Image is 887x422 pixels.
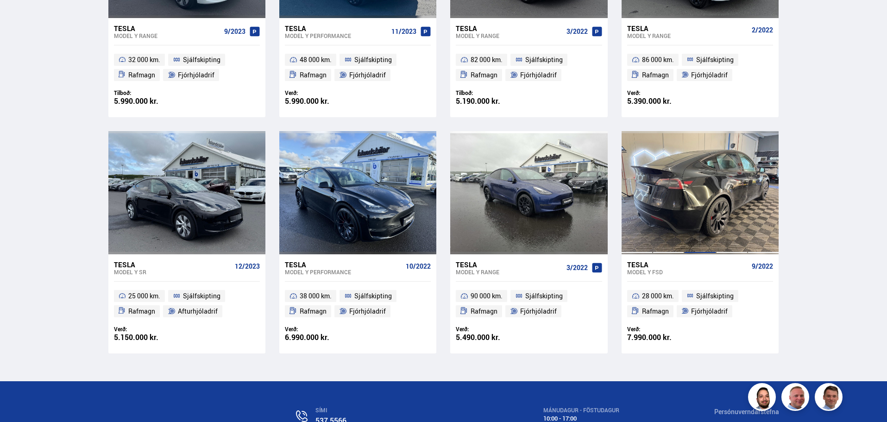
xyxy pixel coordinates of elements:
div: Tilboð: [456,89,529,96]
div: Tesla [285,24,388,32]
div: 5.990.000 kr. [285,97,358,105]
a: Tesla Model Y RANGE 2/2022 86 000 km. Sjálfskipting Rafmagn Fjórhjóladrif Verð: 5.390.000 kr. [622,18,779,117]
img: nhp88E3Fdnt1Opn2.png [749,384,777,412]
span: Fjórhjóladrif [178,69,214,81]
span: 10/2022 [406,263,431,270]
span: Fjórhjóladrif [349,306,386,317]
div: Verð: [456,326,529,333]
span: 48 000 km. [300,54,332,65]
div: Tesla [285,260,402,269]
img: FbJEzSuNWCJXmdc-.webp [816,384,844,412]
span: Rafmagn [642,306,669,317]
div: Verð: [285,89,358,96]
div: Tesla [456,260,562,269]
div: Model Y RANGE [627,32,748,39]
span: Sjálfskipting [696,290,734,302]
div: Model Y FSD [627,269,748,275]
span: 11/2023 [391,28,416,35]
a: Tesla Model Y RANGE 9/2023 32 000 km. Sjálfskipting Rafmagn Fjórhjóladrif Tilboð: 5.990.000 kr. [108,18,265,117]
span: Rafmagn [300,306,327,317]
span: 12/2023 [235,263,260,270]
div: 5.490.000 kr. [456,334,529,341]
div: Model Y RANGE [456,32,562,39]
img: n0V2lOsqF3l1V2iz.svg [296,410,308,422]
a: Tesla Model Y FSD 9/2022 28 000 km. Sjálfskipting Rafmagn Fjórhjóladrif Verð: 7.990.000 kr. [622,254,779,353]
span: Fjórhjóladrif [520,69,557,81]
span: Fjórhjóladrif [691,306,728,317]
span: Sjálfskipting [183,54,220,65]
a: Tesla Model Y RANGE 3/2022 90 000 km. Sjálfskipting Rafmagn Fjórhjóladrif Verð: 5.490.000 kr. [450,254,607,353]
div: Tesla [456,24,562,32]
span: Sjálfskipting [183,290,220,302]
div: Model Y SR [114,269,231,275]
span: 2/2022 [752,26,773,34]
a: Persónuverndarstefna [714,407,779,416]
div: Tesla [114,260,231,269]
div: Verð: [114,326,187,333]
div: Model Y RANGE [114,32,220,39]
span: 38 000 km. [300,290,332,302]
span: Afturhjóladrif [178,306,218,317]
span: 32 000 km. [128,54,160,65]
span: Rafmagn [128,306,155,317]
a: Tesla Model Y PERFORMANCE 11/2023 48 000 km. Sjálfskipting Rafmagn Fjórhjóladrif Verð: 5.990.000 kr. [279,18,436,117]
span: 3/2022 [566,264,588,271]
span: Rafmagn [471,69,497,81]
div: 5.150.000 kr. [114,334,187,341]
span: Fjórhjóladrif [691,69,728,81]
span: Rafmagn [128,69,155,81]
div: Model Y PERFORMANCE [285,32,388,39]
div: Tilboð: [114,89,187,96]
button: Opna LiveChat spjallviðmót [7,4,35,31]
div: 6.990.000 kr. [285,334,358,341]
div: SÍMI [315,407,448,414]
div: Verð: [627,326,700,333]
span: 86 000 km. [642,54,674,65]
span: Fjórhjóladrif [520,306,557,317]
span: Sjálfskipting [354,290,392,302]
span: 82 000 km. [471,54,503,65]
div: 7.990.000 kr. [627,334,700,341]
div: MÁNUDAGUR - FÖSTUDAGUR [543,407,619,414]
div: Model Y RANGE [456,269,562,275]
span: 90 000 km. [471,290,503,302]
span: Rafmagn [471,306,497,317]
span: Sjálfskipting [354,54,392,65]
a: Tesla Model Y RANGE 3/2022 82 000 km. Sjálfskipting Rafmagn Fjórhjóladrif Tilboð: 5.190.000 kr. [450,18,607,117]
span: 3/2022 [566,28,588,35]
span: 28 000 km. [642,290,674,302]
div: Tesla [114,24,220,32]
span: Fjórhjóladrif [349,69,386,81]
div: 5.190.000 kr. [456,97,529,105]
span: Sjálfskipting [525,290,563,302]
span: 25 000 km. [128,290,160,302]
div: 5.990.000 kr. [114,97,187,105]
div: Tesla [627,260,748,269]
span: Rafmagn [642,69,669,81]
div: Verð: [627,89,700,96]
span: Sjálfskipting [696,54,734,65]
a: Tesla Model Y SR 12/2023 25 000 km. Sjálfskipting Rafmagn Afturhjóladrif Verð: 5.150.000 kr. [108,254,265,353]
img: siFngHWaQ9KaOqBr.png [783,384,811,412]
div: 5.390.000 kr. [627,97,700,105]
div: Verð: [285,326,358,333]
span: Rafmagn [300,69,327,81]
a: Tesla Model Y PERFORMANCE 10/2022 38 000 km. Sjálfskipting Rafmagn Fjórhjóladrif Verð: 6.990.000 kr. [279,254,436,353]
span: 9/2022 [752,263,773,270]
div: Tesla [627,24,748,32]
span: Sjálfskipting [525,54,563,65]
div: Model Y PERFORMANCE [285,269,402,275]
span: 9/2023 [224,28,245,35]
div: 10:00 - 17:00 [543,415,619,422]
